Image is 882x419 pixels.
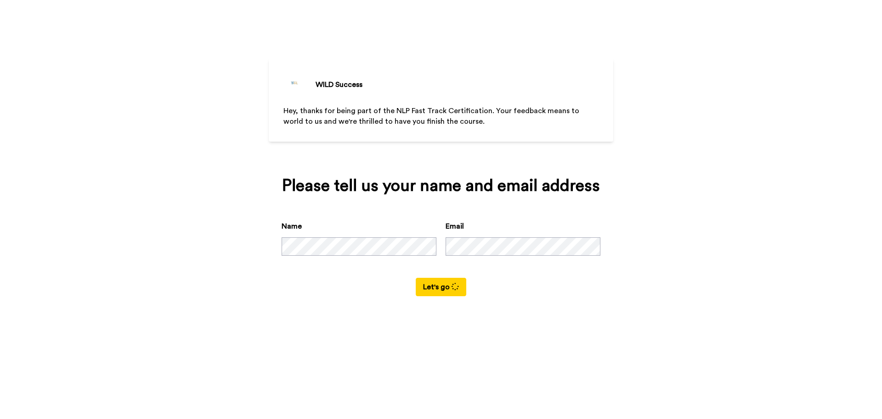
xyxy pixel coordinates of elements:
div: WILD Success [316,79,362,90]
button: Let's go [416,278,466,296]
label: Name [282,221,302,232]
div: Please tell us your name and email address [282,177,600,195]
span: Hey, thanks for being part of the NLP Fast Track Certification. Your feedback means to world to u... [283,107,581,125]
label: Email [446,221,464,232]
